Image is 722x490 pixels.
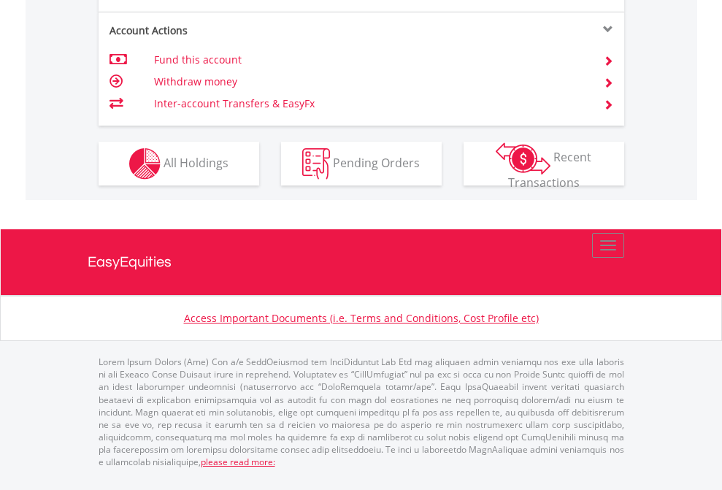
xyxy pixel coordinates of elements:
[88,229,635,295] a: EasyEquities
[154,93,585,115] td: Inter-account Transfers & EasyFx
[333,154,420,170] span: Pending Orders
[99,356,624,468] p: Lorem Ipsum Dolors (Ame) Con a/e SeddOeiusmod tem InciDiduntut Lab Etd mag aliquaen admin veniamq...
[281,142,442,185] button: Pending Orders
[164,154,228,170] span: All Holdings
[302,148,330,180] img: pending_instructions-wht.png
[464,142,624,185] button: Recent Transactions
[154,71,585,93] td: Withdraw money
[496,142,550,175] img: transactions-zar-wht.png
[201,456,275,468] a: please read more:
[99,23,361,38] div: Account Actions
[154,49,585,71] td: Fund this account
[129,148,161,180] img: holdings-wht.png
[184,311,539,325] a: Access Important Documents (i.e. Terms and Conditions, Cost Profile etc)
[99,142,259,185] button: All Holdings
